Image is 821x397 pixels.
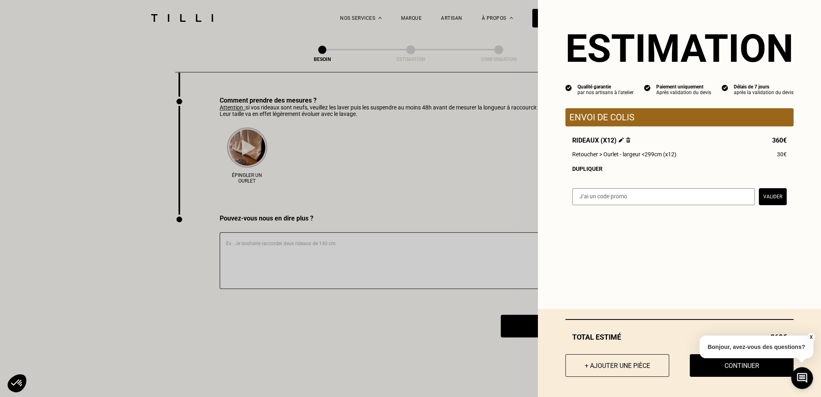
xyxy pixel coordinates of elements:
[565,26,794,71] section: Estimation
[565,333,794,341] div: Total estimé
[772,137,787,144] span: 360€
[572,166,787,172] div: Dupliquer
[619,137,624,143] img: Éditer
[759,188,787,205] button: Valider
[565,354,669,377] button: + Ajouter une pièce
[577,90,634,95] div: par nos artisans à l'atelier
[572,151,676,158] span: Retoucher > Ourlet - largeur <299cm (x12)
[690,354,794,377] button: Continuer
[572,137,630,144] span: Rideaux (x12)
[699,336,813,358] p: Bonjour, avez-vous des questions?
[626,137,630,143] img: Supprimer
[569,112,790,122] p: Envoi de colis
[572,188,755,205] input: J‘ai un code promo
[656,90,711,95] div: Après validation du devis
[577,84,634,90] div: Qualité garantie
[565,84,572,91] img: icon list info
[777,151,787,158] span: 30€
[722,84,728,91] img: icon list info
[656,84,711,90] div: Paiement uniquement
[644,84,651,91] img: icon list info
[734,90,794,95] div: après la validation du devis
[807,333,815,342] button: X
[734,84,794,90] div: Délais de 7 jours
